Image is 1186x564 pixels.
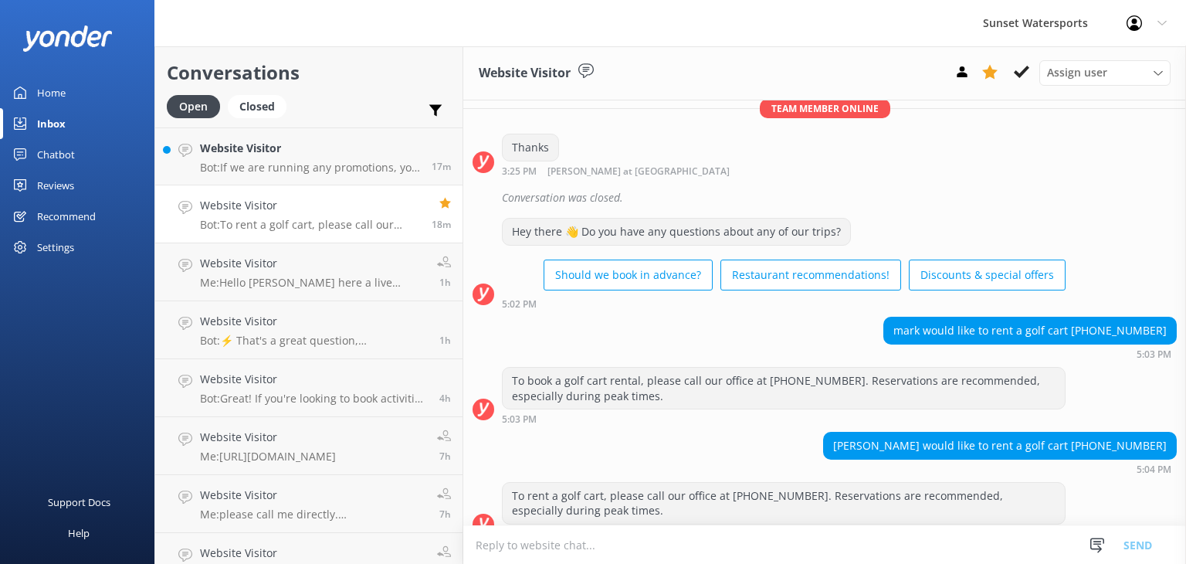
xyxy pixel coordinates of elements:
h4: Website Visitor [200,313,428,330]
h4: Website Visitor [200,429,336,446]
p: Bot: Great! If you're looking to book activities in [GEOGRAPHIC_DATA], you can do so by visiting ... [200,392,428,406]
div: Hey there 👋 Do you have any questions about any of our trips? [503,219,850,245]
p: Bot: To rent a golf cart, please call our office at [PHONE_NUMBER]. Reservations are recommended,... [200,218,420,232]
h4: Website Visitor [200,255,425,272]
span: 03:01pm 17-Aug-2025 (UTC -05:00) America/Cancun [439,276,451,289]
div: Chatbot [37,139,75,170]
h2: Conversations [167,58,451,87]
strong: 5:04 PM [1137,465,1171,474]
strong: 5:03 PM [1137,350,1171,359]
a: Open [167,97,228,114]
p: Me: Hello [PERSON_NAME] here a live agent, riders are $30 depending on how full the boat is. The ... [200,276,425,290]
a: Closed [228,97,294,114]
div: 2025-08-17T20:01:02.464 [473,185,1177,211]
div: 04:03pm 17-Aug-2025 (UTC -05:00) America/Cancun [883,348,1177,359]
div: 02:25pm 17-Aug-2025 (UTC -05:00) America/Cancun [502,165,780,177]
a: Website VisitorBot:Great! If you're looking to book activities in [GEOGRAPHIC_DATA], you can do s... [155,359,463,417]
div: Inbox [37,108,66,139]
div: [PERSON_NAME] would like to rent a golf cart [PHONE_NUMBER] [824,433,1176,459]
span: 08:57am 17-Aug-2025 (UTC -05:00) America/Cancun [439,508,451,521]
p: Bot: ⚡ That's a great question, unfortunately I do not know the answer. I'm going to reach out to... [200,334,428,348]
div: Home [37,77,66,108]
a: Website VisitorMe:Hello [PERSON_NAME] here a live agent, riders are $30 depending on how full the... [155,243,463,301]
div: Help [68,518,90,549]
h4: Website Visitor [200,487,425,504]
div: Thanks [503,134,558,161]
strong: 5:03 PM [502,415,537,424]
div: Settings [37,232,74,263]
p: Bot: If we are running any promotions, you will see the promo code on the tour page. Make sure to... [200,161,420,175]
div: 04:02pm 17-Aug-2025 (UTC -05:00) America/Cancun [502,298,1066,309]
span: Team member online [760,99,890,118]
span: 11:38am 17-Aug-2025 (UTC -05:00) America/Cancun [439,392,451,405]
a: Website VisitorBot:⚡ That's a great question, unfortunately I do not know the answer. I'm going t... [155,301,463,359]
h4: Website Visitor [200,197,420,214]
h4: Website Visitor [200,140,420,157]
strong: 3:25 PM [502,167,537,177]
button: Restaurant recommendations! [720,260,901,290]
div: Open [167,95,220,118]
div: 04:03pm 17-Aug-2025 (UTC -05:00) America/Cancun [502,413,1066,424]
span: 04:04pm 17-Aug-2025 (UTC -05:00) America/Cancun [432,218,451,231]
span: [PERSON_NAME] at [GEOGRAPHIC_DATA] [547,167,730,177]
a: Website VisitorBot:If we are running any promotions, you will see the promo code on the tour page... [155,127,463,185]
p: Me: please call me directly. [PERSON_NAME] at [PHONE_NUMBER] [200,508,425,522]
a: Website VisitorMe:please call me directly. [PERSON_NAME] at [PHONE_NUMBER]7h [155,475,463,533]
span: 04:05pm 17-Aug-2025 (UTC -05:00) America/Cancun [432,160,451,173]
div: Conversation was closed. [502,185,1177,211]
span: 09:01am 17-Aug-2025 (UTC -05:00) America/Cancun [439,450,451,463]
button: Should we book in advance? [544,260,713,290]
div: Closed [228,95,286,118]
a: Website VisitorBot:To rent a golf cart, please call our office at [PHONE_NUMBER]. Reservations ar... [155,185,463,243]
p: Me: [URL][DOMAIN_NAME] [200,450,336,464]
div: 04:04pm 17-Aug-2025 (UTC -05:00) America/Cancun [823,464,1177,474]
h3: Website Visitor [479,63,571,83]
div: Support Docs [48,487,110,518]
div: mark would like to rent a golf cart [PHONE_NUMBER] [884,318,1176,344]
button: Discounts & special offers [909,260,1066,290]
a: Website VisitorMe:[URL][DOMAIN_NAME]7h [155,417,463,475]
strong: 5:02 PM [502,300,537,309]
div: To rent a golf cart, please call our office at [PHONE_NUMBER]. Reservations are recommended, espe... [503,483,1065,524]
div: Reviews [37,170,74,201]
span: Assign user [1047,64,1107,81]
span: 03:00pm 17-Aug-2025 (UTC -05:00) America/Cancun [439,334,451,347]
img: yonder-white-logo.png [23,25,112,51]
div: To book a golf cart rental, please call our office at [PHONE_NUMBER]. Reservations are recommende... [503,368,1065,409]
div: Assign User [1039,60,1171,85]
h4: Website Visitor [200,545,425,562]
h4: Website Visitor [200,371,428,388]
div: Recommend [37,201,96,232]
